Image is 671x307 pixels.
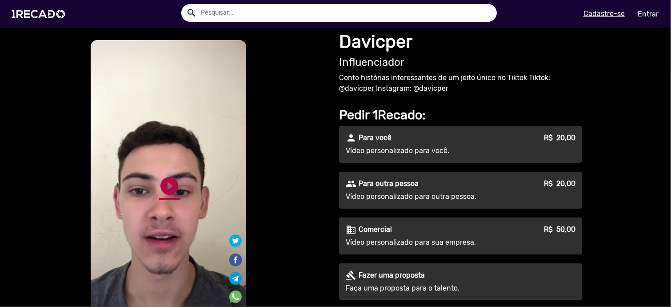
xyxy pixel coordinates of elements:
[339,31,582,53] h1: Davicper
[228,252,243,260] i: Share on Facebook
[346,224,356,235] mat-icon: business
[359,178,419,189] p: Para outra pessoa
[339,107,582,123] h2: Pedir 1Recado:
[339,56,582,69] h2: Influenciador
[229,271,242,279] i: Share on Telegram
[159,175,180,197] a: play_circle_filled
[195,4,497,22] input: Pesquisar...
[229,236,242,244] i: Share on Twitter
[544,178,575,189] p: R$ 20,00
[359,224,392,235] p: Comercial
[339,73,582,94] p: Conto histórias interessantes de um jeito único no Tiktok Tiktok: @davicper Instagram: @davicper
[346,270,356,281] mat-icon: gavel
[228,253,243,267] img: Compartilhe no facebook
[346,178,356,189] mat-icon: people
[544,133,575,143] p: R$ 20,00
[229,289,242,298] i: Share on WhatsApp
[229,234,242,247] img: Compartilhe no twitter
[359,270,425,281] p: Fazer uma proposta
[346,145,507,156] p: Vídeo personalizado para você.
[229,291,242,303] img: Compartilhe no whatsapp
[544,224,575,235] p: R$ 50,00
[346,283,507,294] p: Faça uma proposta para o talento.
[346,191,507,202] p: Vídeo personalizado para outra pessoa.
[187,8,197,18] mat-icon: Example home icon
[359,133,391,143] p: Para você
[346,237,507,248] p: Vídeo personalizado para sua empresa.
[346,133,356,143] mat-icon: person
[632,6,664,22] a: Entrar
[583,9,625,18] u: Cadastre-se
[229,272,242,285] img: Compartilhe no telegram
[184,4,199,20] button: Example home icon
